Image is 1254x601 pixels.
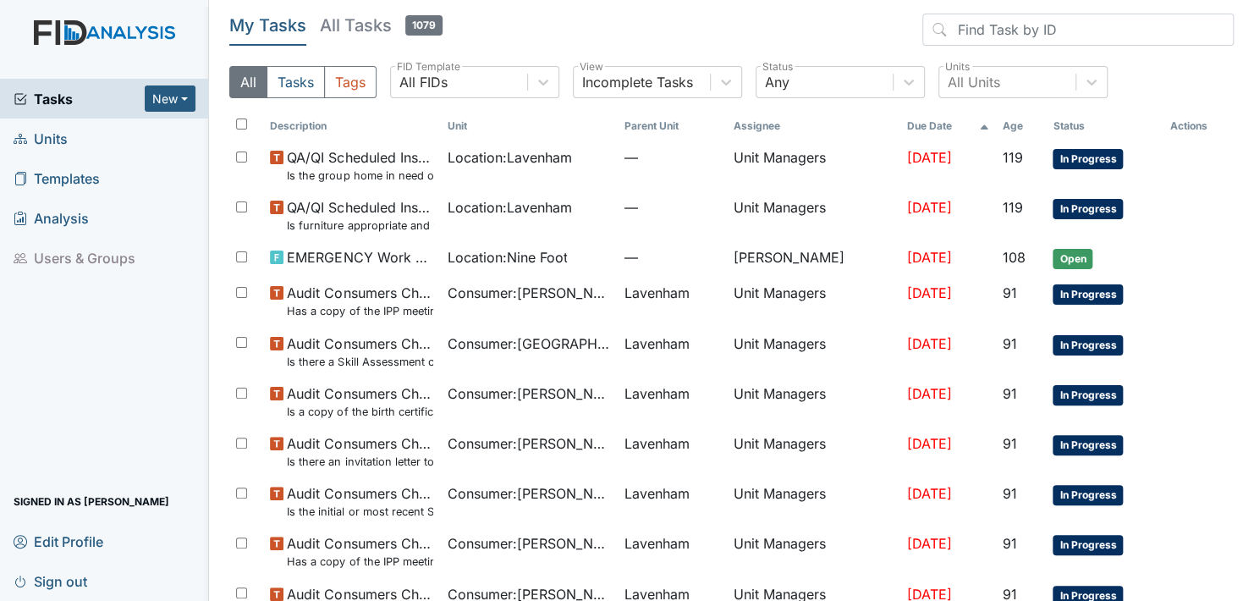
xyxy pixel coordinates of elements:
span: 119 [1003,149,1023,166]
span: Audit Consumers Charts Is the initial or most recent Social Evaluation in the chart? [287,483,433,520]
td: Unit Managers [727,327,900,377]
span: In Progress [1053,284,1123,305]
span: [DATE] [907,199,952,216]
span: [DATE] [907,335,952,352]
span: — [624,197,720,218]
span: Location : Lavenham [447,197,571,218]
small: Is a copy of the birth certificate found in the file? [287,404,433,420]
span: Audit Consumers Charts Is there a Skill Assessment completed and updated yearly (no more than one... [287,334,433,370]
span: [DATE] [907,249,952,266]
span: In Progress [1053,335,1123,356]
small: Has a copy of the IPP meeting been sent to the Parent/Guardian [DATE] of the meeting? [287,554,433,570]
span: EMERGENCY Work Order [287,247,433,267]
span: 91 [1003,435,1017,452]
span: 91 [1003,485,1017,502]
span: Location : Nine Foot [447,247,567,267]
span: Consumer : [PERSON_NAME] [447,283,610,303]
span: Analysis [14,205,89,231]
span: 91 [1003,535,1017,552]
span: 119 [1003,199,1023,216]
button: Tags [324,66,377,98]
td: Unit Managers [727,276,900,326]
small: Has a copy of the IPP meeting been sent to the Parent/Guardian [DATE] of the meeting? [287,303,433,319]
span: [DATE] [907,385,952,402]
span: Lavenham [624,483,689,504]
small: Is furniture appropriate and well-maintained (broken, missing pieces, sufficient number for seati... [287,218,433,234]
th: Toggle SortBy [996,112,1047,141]
span: Location : Lavenham [447,147,571,168]
span: Sign out [14,568,87,594]
button: All [229,66,267,98]
span: In Progress [1053,199,1123,219]
span: Edit Profile [14,528,103,554]
span: In Progress [1053,485,1123,505]
td: Unit Managers [727,427,900,477]
span: 91 [1003,284,1017,301]
div: Incomplete Tasks [582,72,693,92]
td: [PERSON_NAME] [727,240,900,276]
span: Units [14,125,68,152]
td: Unit Managers [727,477,900,527]
span: In Progress [1053,435,1123,455]
th: Actions [1163,112,1234,141]
div: All FIDs [399,72,448,92]
span: [DATE] [907,535,952,552]
span: Open [1053,249,1092,269]
small: Is there a Skill Assessment completed and updated yearly (no more than one year old) [287,354,433,370]
span: 91 [1003,335,1017,352]
span: In Progress [1053,149,1123,169]
span: Consumer : [PERSON_NAME] [447,483,610,504]
span: 108 [1003,249,1026,266]
small: Is the group home in need of any outside repairs (paint, gutters, pressure wash, etc.)? [287,168,433,184]
div: Type filter [229,66,377,98]
span: In Progress [1053,535,1123,555]
span: Audit Consumers Charts Has a copy of the IPP meeting been sent to the Parent/Guardian within 30 d... [287,283,433,319]
button: Tasks [267,66,325,98]
span: [DATE] [907,435,952,452]
th: Toggle SortBy [440,112,617,141]
span: [DATE] [907,485,952,502]
span: [DATE] [907,284,952,301]
td: Unit Managers [727,527,900,576]
span: 91 [1003,385,1017,402]
th: Toggle SortBy [617,112,727,141]
a: Tasks [14,89,145,109]
th: Toggle SortBy [263,112,440,141]
span: Audit Consumers Charts Is a copy of the birth certificate found in the file? [287,383,433,420]
span: Lavenham [624,433,689,454]
span: Consumer : [PERSON_NAME] [447,433,610,454]
small: Is the initial or most recent Social Evaluation in the chart? [287,504,433,520]
td: Unit Managers [727,377,900,427]
h5: My Tasks [229,14,306,37]
span: Consumer : [PERSON_NAME] [447,533,610,554]
span: In Progress [1053,385,1123,405]
button: New [145,85,195,112]
span: Consumer : [PERSON_NAME] [447,383,610,404]
th: Assignee [727,112,900,141]
span: Lavenham [624,283,689,303]
span: Consumer : [GEOGRAPHIC_DATA][PERSON_NAME][GEOGRAPHIC_DATA] [447,334,610,354]
h5: All Tasks [320,14,443,37]
span: — [624,247,720,267]
th: Toggle SortBy [1046,112,1163,141]
div: All Units [948,72,1000,92]
input: Find Task by ID [922,14,1234,46]
span: Signed in as [PERSON_NAME] [14,488,169,515]
span: QA/QI Scheduled Inspection Is furniture appropriate and well-maintained (broken, missing pieces, ... [287,197,433,234]
span: Lavenham [624,533,689,554]
td: Unit Managers [727,190,900,240]
span: Lavenham [624,383,689,404]
div: Any [765,72,789,92]
span: QA/QI Scheduled Inspection Is the group home in need of any outside repairs (paint, gutters, pres... [287,147,433,184]
span: 1079 [405,15,443,36]
span: Audit Consumers Charts Is there an invitation letter to Parent/Guardian for current years team me... [287,433,433,470]
small: Is there an invitation letter to Parent/Guardian for current years team meetings in T-Logs (Therap)? [287,454,433,470]
span: Templates [14,165,100,191]
span: Lavenham [624,334,689,354]
span: — [624,147,720,168]
th: Toggle SortBy [900,112,996,141]
input: Toggle All Rows Selected [236,119,247,130]
td: Unit Managers [727,141,900,190]
span: [DATE] [907,149,952,166]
